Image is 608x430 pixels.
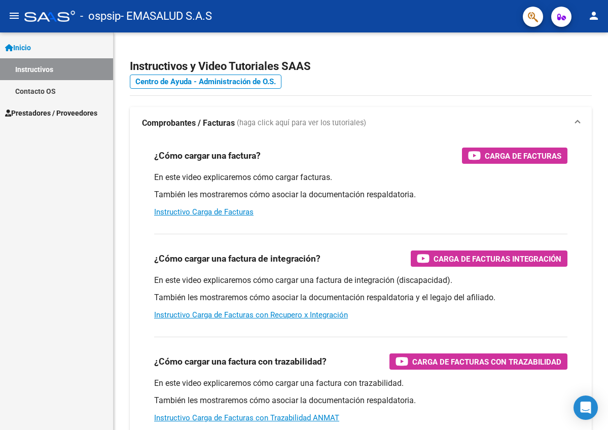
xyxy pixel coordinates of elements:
[389,353,567,370] button: Carga de Facturas con Trazabilidad
[130,75,281,89] a: Centro de Ayuda - Administración de O.S.
[412,355,561,368] span: Carga de Facturas con Trazabilidad
[130,107,592,139] mat-expansion-panel-header: Comprobantes / Facturas (haga click aquí para ver los tutoriales)
[121,5,212,27] span: - EMASALUD S.A.S
[142,118,235,129] strong: Comprobantes / Facturas
[154,275,567,286] p: En este video explicaremos cómo cargar una factura de integración (discapacidad).
[154,395,567,406] p: También les mostraremos cómo asociar la documentación respaldatoria.
[588,10,600,22] mat-icon: person
[154,413,339,422] a: Instructivo Carga de Facturas con Trazabilidad ANMAT
[154,172,567,183] p: En este video explicaremos cómo cargar facturas.
[80,5,121,27] span: - ospsip
[154,149,261,163] h3: ¿Cómo cargar una factura?
[154,189,567,200] p: También les mostraremos cómo asociar la documentación respaldatoria.
[154,292,567,303] p: También les mostraremos cómo asociar la documentación respaldatoria y el legajo del afiliado.
[462,148,567,164] button: Carga de Facturas
[154,252,320,266] h3: ¿Cómo cargar una factura de integración?
[154,310,348,319] a: Instructivo Carga de Facturas con Recupero x Integración
[8,10,20,22] mat-icon: menu
[574,396,598,420] div: Open Intercom Messenger
[434,253,561,265] span: Carga de Facturas Integración
[411,250,567,267] button: Carga de Facturas Integración
[154,378,567,389] p: En este video explicaremos cómo cargar una factura con trazabilidad.
[154,207,254,217] a: Instructivo Carga de Facturas
[154,354,327,369] h3: ¿Cómo cargar una factura con trazabilidad?
[237,118,366,129] span: (haga click aquí para ver los tutoriales)
[130,57,592,76] h2: Instructivos y Video Tutoriales SAAS
[485,150,561,162] span: Carga de Facturas
[5,42,31,53] span: Inicio
[5,107,97,119] span: Prestadores / Proveedores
